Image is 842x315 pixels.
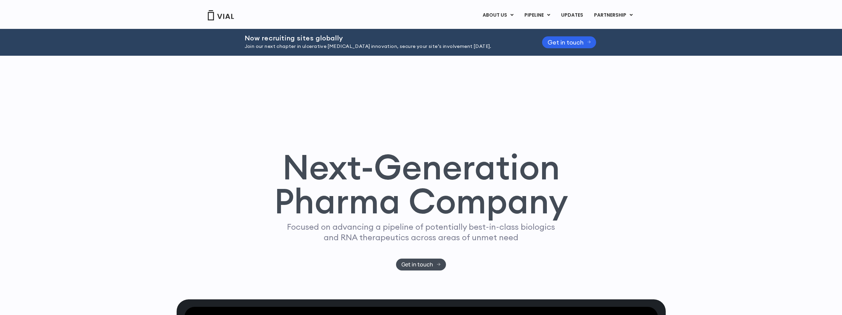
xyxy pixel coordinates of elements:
[396,259,446,270] a: Get in touch
[548,40,584,45] span: Get in touch
[556,10,588,21] a: UPDATES
[274,150,568,218] h1: Next-Generation Pharma Company
[245,43,525,50] p: Join our next chapter in ulcerative [MEDICAL_DATA] innovation, secure your site’s involvement [DA...
[284,222,558,243] p: Focused on advancing a pipeline of potentially best-in-class biologics and RNA therapeutics acros...
[519,10,555,21] a: PIPELINEMenu Toggle
[401,262,433,267] span: Get in touch
[477,10,519,21] a: ABOUT USMenu Toggle
[207,10,234,20] img: Vial Logo
[245,34,525,42] h2: Now recruiting sites globally
[542,36,596,48] a: Get in touch
[589,10,638,21] a: PARTNERSHIPMenu Toggle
